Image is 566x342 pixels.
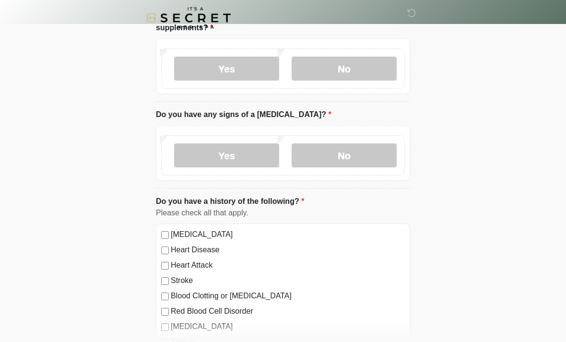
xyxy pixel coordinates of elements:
label: Blood Clotting or [MEDICAL_DATA] [171,291,405,302]
label: Heart Disease [171,245,405,256]
img: It's A Secret Med Spa Logo [146,7,231,29]
input: Heart Attack [161,262,169,270]
input: Heart Disease [161,247,169,255]
input: Red Blood Cell Disorder [161,308,169,316]
label: Red Blood Cell Disorder [171,306,405,318]
label: Heart Attack [171,260,405,271]
label: Do you have any signs of a [MEDICAL_DATA]? [156,109,331,121]
div: Please check all that apply. [156,208,410,219]
label: No [292,57,397,81]
input: [MEDICAL_DATA] [161,324,169,331]
input: [MEDICAL_DATA] [161,232,169,239]
input: Blood Clotting or [MEDICAL_DATA] [161,293,169,301]
label: Yes [174,144,279,168]
input: Stroke [161,278,169,285]
label: Stroke [171,275,405,287]
label: [MEDICAL_DATA] [171,229,405,241]
label: [MEDICAL_DATA] [171,321,405,333]
label: Do you have a history of the following? [156,196,304,208]
label: No [292,144,397,168]
label: Yes [174,57,279,81]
